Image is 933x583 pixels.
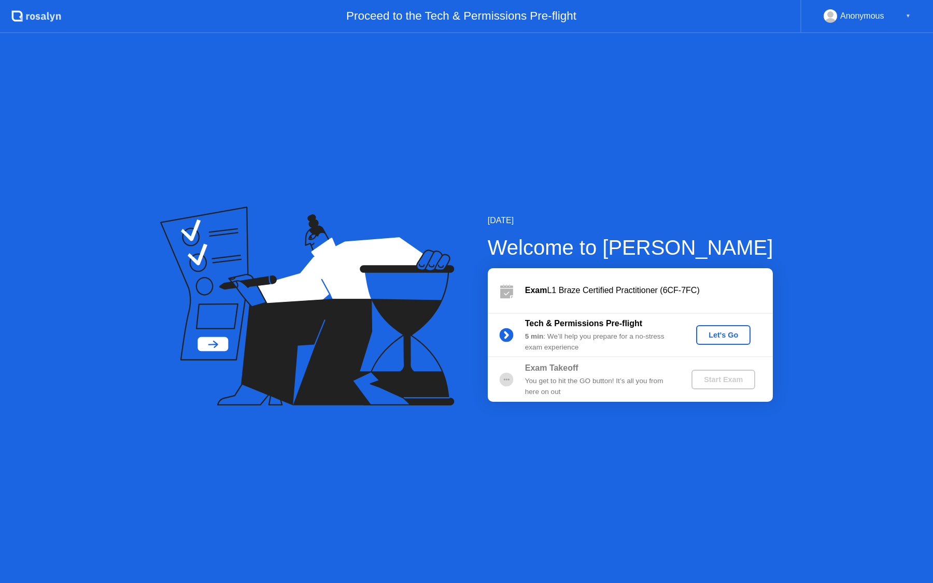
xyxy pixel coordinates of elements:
b: Exam [525,286,547,295]
b: Tech & Permissions Pre-flight [525,319,642,328]
div: Let's Go [700,331,746,339]
button: Let's Go [696,325,751,345]
div: Anonymous [840,9,884,23]
div: [DATE] [488,214,773,227]
div: : We’ll help you prepare for a no-stress exam experience [525,331,674,353]
div: Start Exam [696,375,751,384]
div: Welcome to [PERSON_NAME] [488,232,773,263]
button: Start Exam [691,370,755,389]
b: 5 min [525,332,544,340]
div: ▼ [906,9,911,23]
div: You get to hit the GO button! It’s all you from here on out [525,376,674,397]
b: Exam Takeoff [525,363,578,372]
div: L1 Braze Certified Practitioner (6CF-7FC) [525,284,773,297]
